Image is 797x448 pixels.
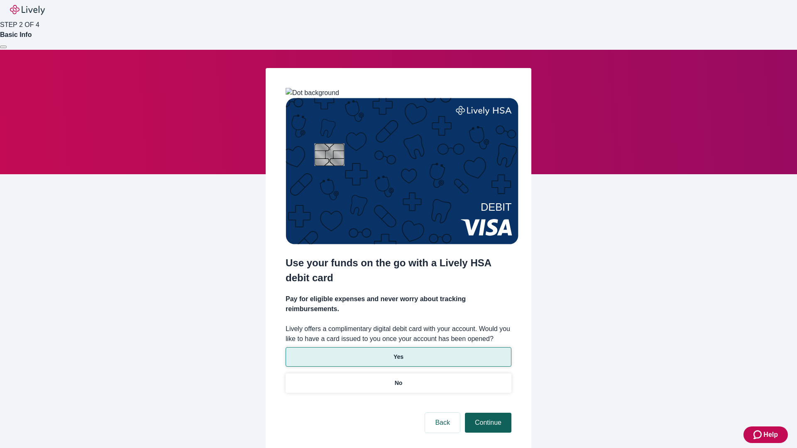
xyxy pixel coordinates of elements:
[286,88,339,98] img: Dot background
[10,5,45,15] img: Lively
[286,98,518,244] img: Debit card
[286,347,511,367] button: Yes
[395,379,403,387] p: No
[763,430,778,440] span: Help
[394,353,403,361] p: Yes
[743,426,788,443] button: Zendesk support iconHelp
[425,413,460,433] button: Back
[465,413,511,433] button: Continue
[286,256,511,285] h2: Use your funds on the go with a Lively HSA debit card
[286,294,511,314] h4: Pay for eligible expenses and never worry about tracking reimbursements.
[753,430,763,440] svg: Zendesk support icon
[286,324,511,344] label: Lively offers a complimentary digital debit card with your account. Would you like to have a card...
[286,373,511,393] button: No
